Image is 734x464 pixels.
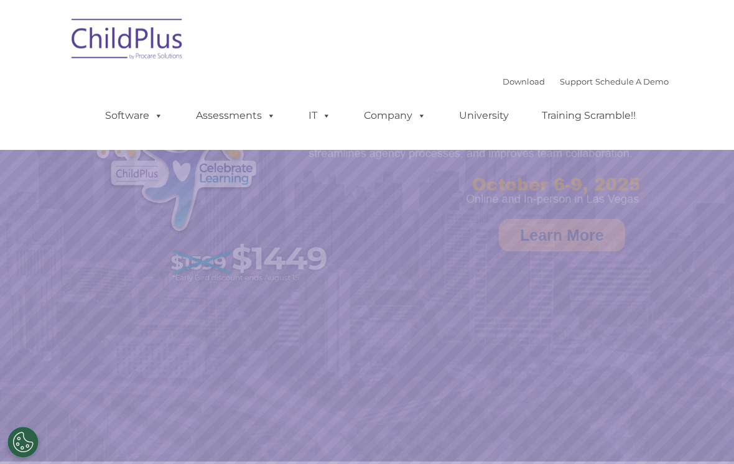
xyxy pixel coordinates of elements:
[560,77,593,86] a: Support
[447,103,521,128] a: University
[296,103,343,128] a: IT
[93,103,175,128] a: Software
[351,103,439,128] a: Company
[499,219,625,251] a: Learn More
[65,10,190,72] img: ChildPlus by Procare Solutions
[183,103,288,128] a: Assessments
[595,77,669,86] a: Schedule A Demo
[503,77,669,86] font: |
[7,427,39,458] button: Cookies Settings
[529,103,648,128] a: Training Scramble!!
[503,77,545,86] a: Download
